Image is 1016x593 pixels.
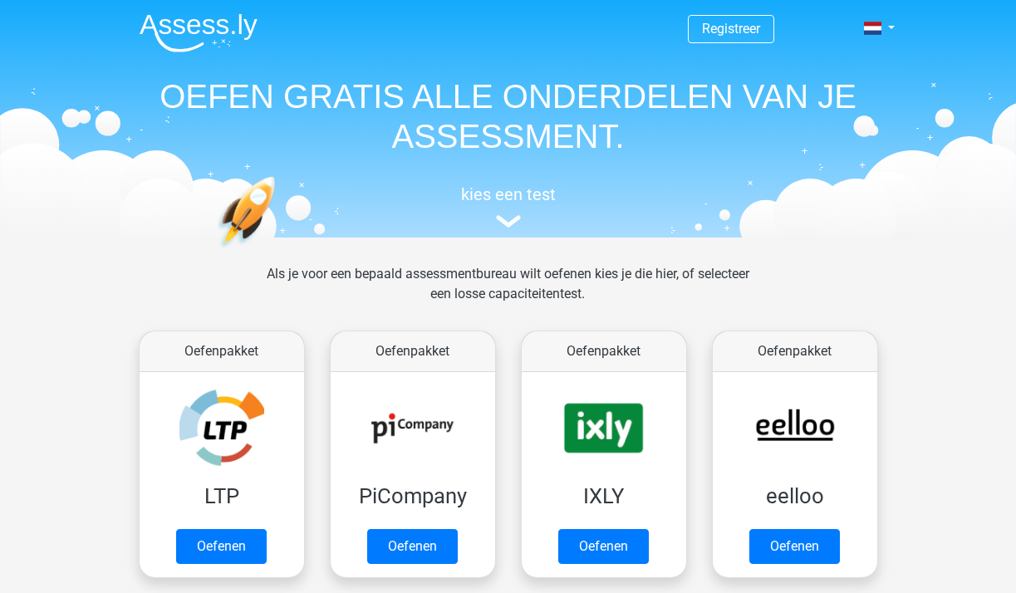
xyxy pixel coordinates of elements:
img: oefenen [218,176,340,326]
h1: OEFEN GRATIS ALLE ONDERDELEN VAN JE ASSESSMENT. [126,76,891,156]
a: Oefenen [749,529,840,564]
a: Oefenen [367,529,458,564]
img: Assessly [140,13,258,52]
h5: kies een test [126,184,891,204]
div: Als je voor een bepaald assessmentbureau wilt oefenen kies je die hier, of selecteer een losse ca... [253,264,763,324]
a: kies een test [126,184,891,228]
a: Registreer [702,21,760,37]
a: Oefenen [558,529,649,564]
img: assessment [496,215,521,228]
a: Oefenen [176,529,267,564]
